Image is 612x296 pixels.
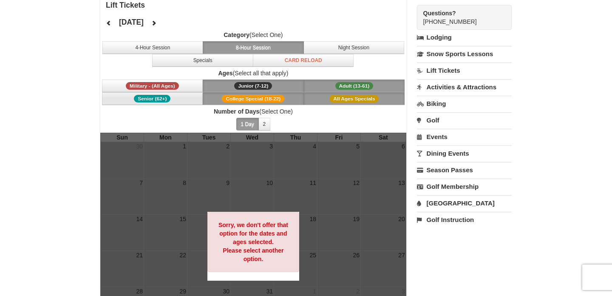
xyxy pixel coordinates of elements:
[329,95,379,102] span: All Ages Specials
[222,95,284,102] span: College Special (18-22)
[423,9,496,25] span: [PHONE_NUMBER]
[335,82,374,90] span: Adult (13-61)
[236,118,259,131] button: 1 Day
[102,80,203,92] button: Military - (All Ages)
[203,41,304,54] button: 8-Hour Session
[203,92,304,105] button: College Special (18-22)
[102,92,203,105] button: Senior (62+)
[417,145,512,161] a: Dining Events
[214,108,259,115] strong: Number of Days
[417,46,512,62] a: Snow Sports Lessons
[417,30,512,45] a: Lodging
[423,10,456,17] strong: Questions?
[303,41,405,54] button: Night Session
[258,118,271,131] button: 2
[126,82,179,90] span: Military - (All Ages)
[106,1,406,9] h4: Lift Tickets
[119,18,144,26] h4: [DATE]
[417,96,512,111] a: Biking
[417,212,512,228] a: Golf Instruction
[100,31,406,39] label: (Select One)
[304,80,405,92] button: Adult (13-61)
[224,31,249,38] strong: Category
[152,54,253,67] button: Specials
[203,80,304,92] button: Junior (7-12)
[417,129,512,145] a: Events
[417,112,512,128] a: Golf
[102,41,204,54] button: 4-Hour Session
[234,82,272,90] span: Junior (7-12)
[253,54,354,67] button: Card Reload
[100,107,406,116] label: (Select One)
[417,179,512,194] a: Golf Membership
[134,95,170,102] span: Senior (62+)
[218,222,288,262] strong: Sorry, we don't offer that option for the dates and ages selected. Please select another option.
[100,69,406,77] label: (Select all that apply)
[417,79,512,95] a: Activities & Attractions
[417,162,512,178] a: Season Passes
[417,195,512,211] a: [GEOGRAPHIC_DATA]
[218,70,232,77] strong: Ages
[417,63,512,78] a: Lift Tickets
[304,92,405,105] button: All Ages Specials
